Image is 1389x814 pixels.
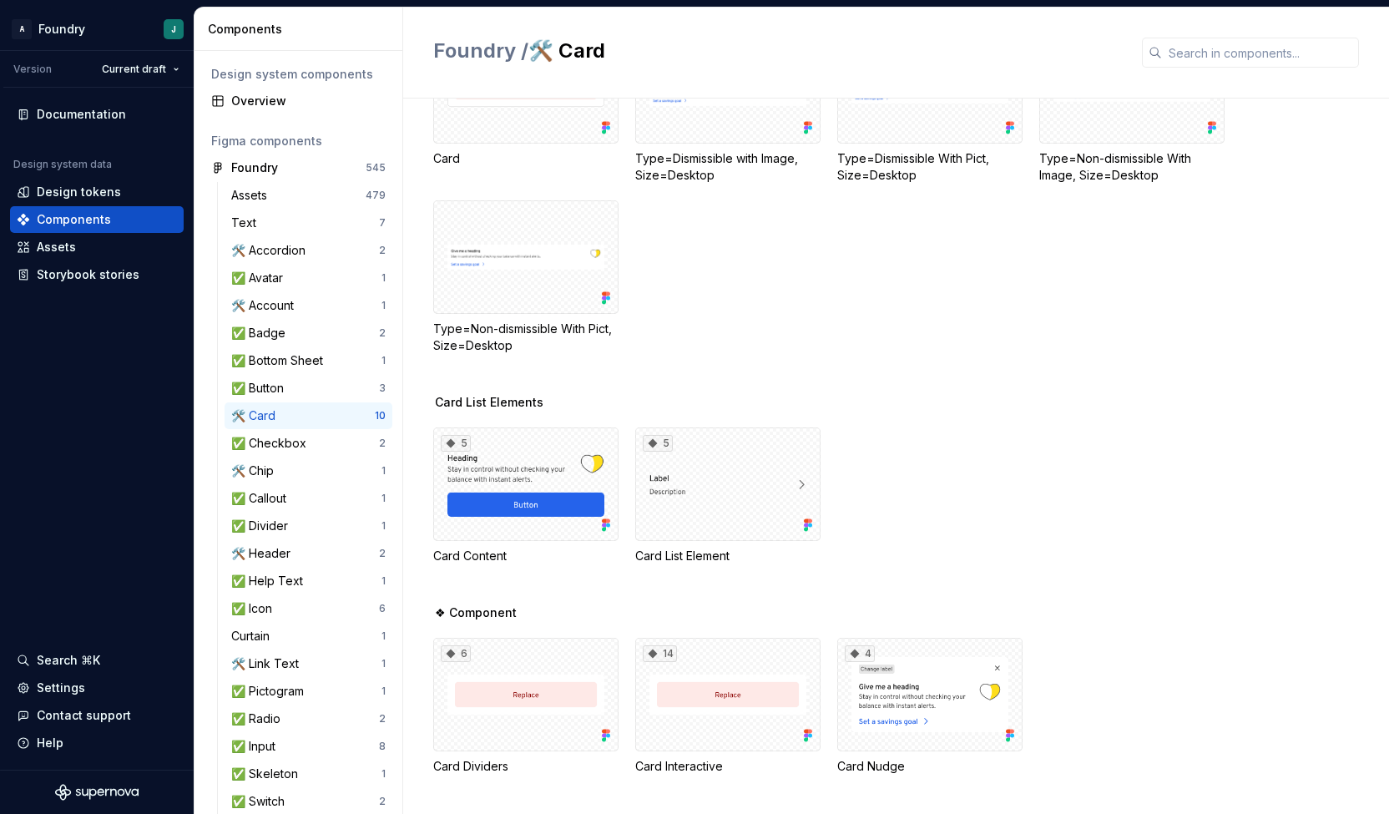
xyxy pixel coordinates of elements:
div: Design system data [13,158,112,171]
div: ✅ Icon [231,600,279,617]
div: 1 [381,354,386,367]
a: ✅ Pictogram1 [225,678,392,705]
a: ✅ Callout1 [225,485,392,512]
div: ✅ Badge [231,325,292,341]
span: Current draft [102,63,166,76]
div: 1 [381,464,386,478]
div: ✅ Avatar [231,270,290,286]
div: Card [433,150,619,167]
div: Documentation [37,106,126,123]
div: 🛠️ Card [231,407,282,424]
button: AFoundryJ [3,11,190,47]
div: Components [37,211,111,228]
div: Components [208,21,396,38]
button: Contact support [10,702,184,729]
div: 4Card Nudge [837,638,1023,775]
div: Type=Non-dismissible With Pict, Size=Desktop [433,200,619,354]
div: 🛠️ Header [231,545,297,562]
div: ✅ Callout [231,490,293,507]
div: ✅ Switch [231,793,291,810]
button: Current draft [94,58,187,81]
a: 🛠️ Account1 [225,292,392,319]
span: Card List Elements [435,394,543,411]
a: ✅ Avatar1 [225,265,392,291]
a: ✅ Radio2 [225,705,392,732]
div: 2 [379,547,386,560]
div: 6Card [433,30,619,184]
a: 🛠️ Link Text1 [225,650,392,677]
div: 5 [643,435,673,452]
div: 1 [381,629,386,643]
div: J [171,23,176,36]
button: Help [10,730,184,756]
div: Assets [231,187,274,204]
a: Design tokens [10,179,184,205]
a: ✅ Bottom Sheet1 [225,347,392,374]
div: Help [37,735,63,751]
a: Storybook stories [10,261,184,288]
div: Overview [231,93,386,109]
a: Components [10,206,184,233]
div: 🛠️ Link Text [231,655,306,672]
span: ❖ Component [435,604,517,621]
div: 6 [441,645,471,662]
div: 🛠️ Accordion [231,242,312,259]
div: Version [13,63,52,76]
a: ✅ Icon6 [225,595,392,622]
div: 1 [381,657,386,670]
a: Supernova Logo [55,784,139,801]
a: ✅ Button3 [225,375,392,402]
div: Type=Dismissible with Image, Size=Desktop [635,30,821,184]
a: ✅ Divider1 [225,513,392,539]
div: Type=Non-dismissible With Image, Size=Desktop [1039,30,1225,184]
div: Assets [37,239,76,255]
div: 5 [441,435,471,452]
div: 🛠️ Account [231,297,301,314]
div: Card Nudge [837,758,1023,775]
a: Text7 [225,210,392,236]
a: ✅ Help Text1 [225,568,392,594]
div: ✅ Input [231,738,282,755]
button: Search ⌘K [10,647,184,674]
div: 8 [379,740,386,753]
div: 🛠️ Chip [231,463,280,479]
div: ✅ Bottom Sheet [231,352,330,369]
div: A [12,19,32,39]
div: Card List Element [635,548,821,564]
a: Assets [10,234,184,260]
div: Type=Non-dismissible With Pict, Size=Desktop [433,321,619,354]
div: Card Dividers [433,758,619,775]
div: 2 [379,795,386,808]
div: 1 [381,299,386,312]
a: ✅ Input8 [225,733,392,760]
a: 🛠️ Header2 [225,540,392,567]
div: 1 [381,767,386,781]
div: Foundry [231,159,278,176]
div: Figma components [211,133,386,149]
div: 479 [366,189,386,202]
div: ✅ Button [231,380,290,397]
a: Overview [205,88,392,114]
div: Curtain [231,628,276,645]
div: 4 [845,645,875,662]
div: 545 [366,161,386,174]
a: Foundry545 [205,154,392,181]
div: 14Card Interactive [635,638,821,775]
div: 1 [381,271,386,285]
div: Contact support [37,707,131,724]
div: 3 [379,382,386,395]
div: 2 [379,437,386,450]
a: 🛠️ Accordion2 [225,237,392,264]
div: Settings [37,680,85,696]
div: ✅ Help Text [231,573,310,589]
div: 6 [379,602,386,615]
div: Card Interactive [635,758,821,775]
a: ✅ Badge2 [225,320,392,346]
div: Text [231,215,263,231]
div: Type=Dismissible with Image, Size=Desktop [635,150,821,184]
div: ✅ Skeleton [231,766,305,782]
a: 🛠️ Card10 [225,402,392,429]
div: 5Card List Element [635,427,821,564]
div: 10 [375,409,386,422]
div: Foundry [38,21,85,38]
